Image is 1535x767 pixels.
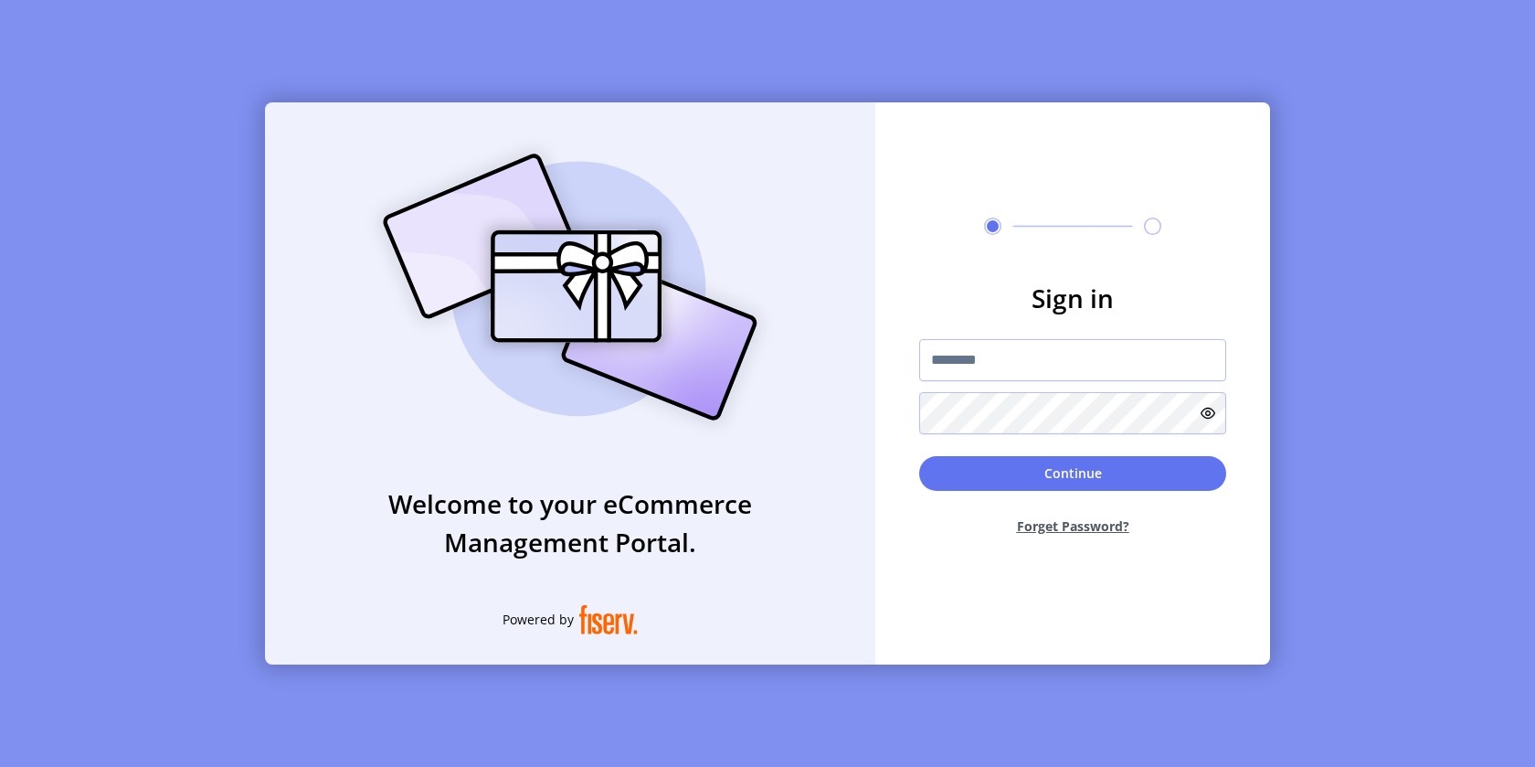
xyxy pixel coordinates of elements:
img: card_Illustration.svg [355,133,785,441]
button: Continue [919,456,1226,491]
button: Forget Password? [919,502,1226,550]
h3: Welcome to your eCommerce Management Portal. [265,485,875,561]
span: Powered by [503,610,574,629]
h3: Sign in [919,279,1226,317]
